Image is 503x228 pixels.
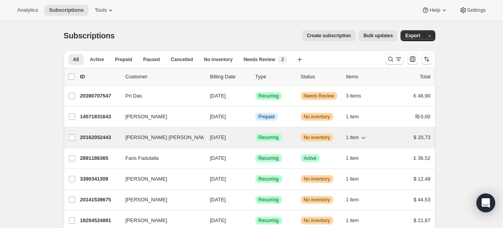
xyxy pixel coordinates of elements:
button: Create subscription [302,30,356,41]
span: $ 20,73 [413,134,430,140]
div: 3390341309[PERSON_NAME][DATE]SucessoRecurringAvisoNo inventory1 item$ 12,48 [80,174,431,185]
span: All [73,56,79,63]
p: 20162052443 [80,134,119,141]
button: Ordenar os resultados [421,54,432,65]
button: 1 item [346,194,368,205]
span: [PERSON_NAME] [PERSON_NAME] [126,134,210,141]
button: Tools [90,5,119,16]
span: Help [429,7,440,13]
p: 2891186365 [80,154,119,162]
span: No inventory [304,197,330,203]
span: Recurring [259,93,279,99]
p: Customer [126,73,204,81]
button: Pri Das [121,90,199,102]
button: [PERSON_NAME] [121,173,199,185]
button: Faris Fadulalla [121,152,199,165]
div: Type [255,73,295,81]
span: No inventory [304,134,330,141]
span: 1 item [346,155,359,161]
span: Active [90,56,104,63]
span: [PERSON_NAME] [126,217,167,224]
span: $ 44,53 [413,197,430,203]
span: Recurring [259,197,279,203]
button: 3 items [346,90,370,101]
button: Subscriptions [44,5,88,16]
span: [PERSON_NAME] [126,113,167,121]
span: Faris Fadulalla [126,154,159,162]
p: Total [420,73,430,81]
span: 3 items [346,93,361,99]
span: Tools [95,7,107,13]
span: 1 item [346,176,359,182]
span: Create subscription [307,33,351,39]
span: 1 item [346,114,359,120]
button: 1 item [346,111,368,122]
button: 1 item [346,132,368,143]
span: [PERSON_NAME] [126,175,167,183]
span: Pri Das [126,92,142,100]
button: 1 item [346,215,368,226]
button: [PERSON_NAME] [121,110,199,123]
button: [PERSON_NAME] [121,214,199,227]
span: Recurring [259,155,279,161]
span: No inventory [304,217,330,224]
span: $ 21,87 [413,217,430,223]
button: Help [417,5,453,16]
button: Settings [454,5,490,16]
span: [DATE] [210,114,226,119]
button: Bulk updates [359,30,397,41]
button: Pesquisar e filtrar resultados [385,54,404,65]
span: [DATE] [210,217,226,223]
div: Items [346,73,385,81]
button: [PERSON_NAME] [121,194,199,206]
span: [DATE] [210,134,226,140]
span: No inventory [304,176,330,182]
span: No inventory [204,56,232,63]
span: Bulk updates [363,33,393,39]
span: Prepaid [115,56,132,63]
span: Recurring [259,217,279,224]
button: 1 item [346,174,368,185]
span: ₪ 0,00 [415,114,431,119]
button: Export [401,30,425,41]
span: Settings [467,7,486,13]
p: Status [301,73,340,81]
p: ID [80,73,119,81]
span: Prepaid [259,114,275,120]
span: 2 [281,56,284,63]
p: 20141539675 [80,196,119,204]
span: Paused [143,56,160,63]
button: [PERSON_NAME] [PERSON_NAME] [121,131,199,144]
span: Needs Review [304,93,334,99]
p: 18204524891 [80,217,119,224]
p: 20390707547 [80,92,119,100]
span: Analytics [17,7,38,13]
span: Needs Review [244,56,275,63]
span: [PERSON_NAME] [126,196,167,204]
span: Subscriptions [49,7,84,13]
p: 3390341309 [80,175,119,183]
p: 14571831643 [80,113,119,121]
span: Export [405,33,420,39]
button: Analytics [13,5,43,16]
span: [DATE] [210,197,226,203]
span: 1 item [346,134,359,141]
button: 1 item [346,153,368,164]
span: $ 12,48 [413,176,430,182]
button: Criar uma visualização [293,54,306,65]
span: [DATE] [210,93,226,99]
button: Personalizar a ordem e a visibilidade das colunas da tabela [407,54,418,65]
span: No inventory [304,114,330,120]
div: Open Intercom Messenger [476,194,495,212]
span: [DATE] [210,176,226,182]
div: 2891186365Faris Fadulalla[DATE]SucessoRecurringSucessoActive1 item£ 36,52 [80,153,431,164]
span: Cancelled [171,56,193,63]
span: Recurring [259,176,279,182]
div: 14571831643[PERSON_NAME][DATE]InformaçõesPrepaidAvisoNo inventory1 item₪ 0,00 [80,111,431,122]
div: 18204524891[PERSON_NAME][DATE]SucessoRecurringAvisoNo inventory1 item$ 21,87 [80,215,431,226]
div: 20390707547Pri Das[DATE]SucessoRecurringAvisoNeeds Review3 items€ 46,90 [80,90,431,101]
p: Billing Date [210,73,249,81]
div: IDCustomerBilling DateTypeStatusItemsTotal [80,73,431,81]
span: Active [304,155,317,161]
span: £ 36,52 [413,155,430,161]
